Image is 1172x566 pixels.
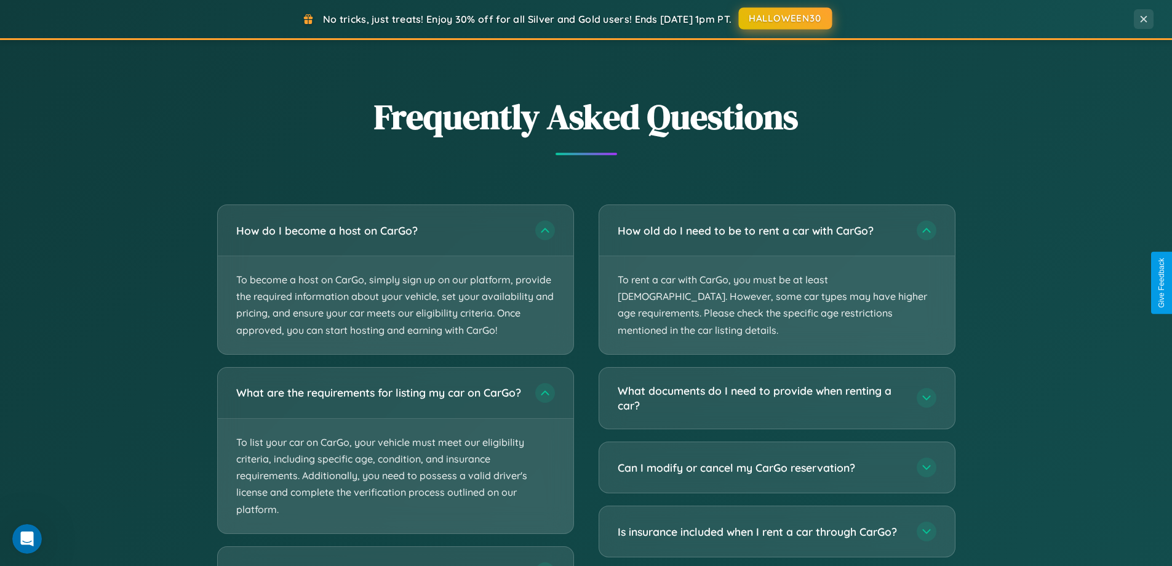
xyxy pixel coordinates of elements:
span: No tricks, just treats! Enjoy 30% off for all Silver and Gold users! Ends [DATE] 1pm PT. [323,13,732,25]
h3: How old do I need to be to rent a car with CarGo? [618,223,904,238]
iframe: Intercom live chat [12,524,42,554]
p: To rent a car with CarGo, you must be at least [DEMOGRAPHIC_DATA]. However, some car types may ha... [599,256,955,354]
p: To list your car on CarGo, your vehicle must meet our eligibility criteria, including specific ag... [218,419,573,533]
h3: Can I modify or cancel my CarGo reservation? [618,460,904,475]
h3: What documents do I need to provide when renting a car? [618,383,904,413]
h3: How do I become a host on CarGo? [236,223,523,238]
button: HALLOWEEN30 [739,7,832,30]
p: To become a host on CarGo, simply sign up on our platform, provide the required information about... [218,256,573,354]
h2: Frequently Asked Questions [217,93,955,140]
div: Give Feedback [1157,258,1166,308]
h3: Is insurance included when I rent a car through CarGo? [618,524,904,540]
h3: What are the requirements for listing my car on CarGo? [236,385,523,400]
